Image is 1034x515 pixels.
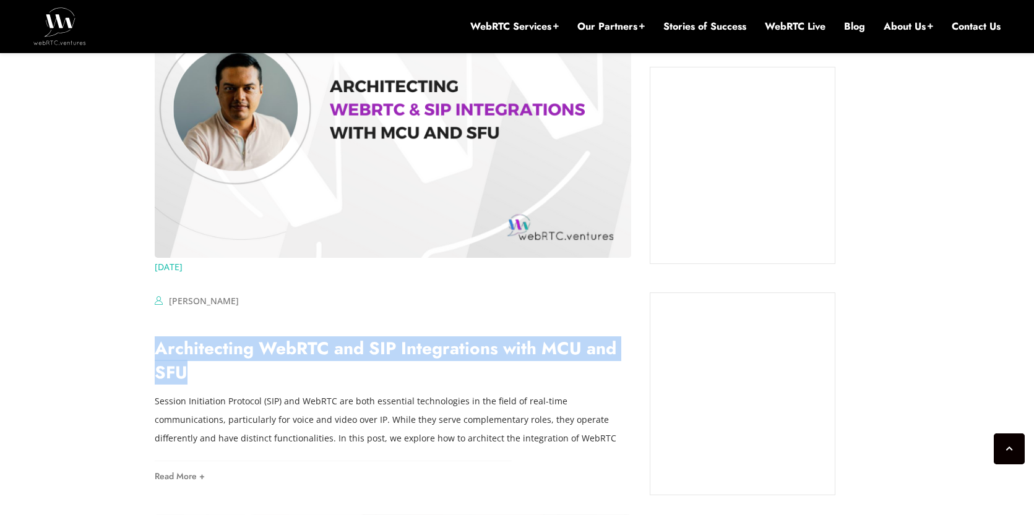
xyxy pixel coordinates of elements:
a: Blog [844,20,865,33]
iframe: Embedded CTA [663,305,822,482]
a: Stories of Success [663,20,746,33]
a: Our Partners [577,20,645,33]
a: WebRTC Services [470,20,559,33]
a: Read More + [155,472,205,480]
p: Session Initiation Protocol (SIP) and WebRTC are both essential technologies in the field of real... [155,392,631,448]
iframe: Embedded CTA [663,80,822,251]
a: [PERSON_NAME] [169,295,239,307]
a: [DATE] [155,258,183,276]
a: Contact Us [952,20,1001,33]
a: About Us [884,20,933,33]
a: Architecting WebRTC and SIP Integrations with MCU and SFU [155,336,616,385]
a: WebRTC Live [765,20,825,33]
img: WebRTC.ventures [33,7,86,45]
